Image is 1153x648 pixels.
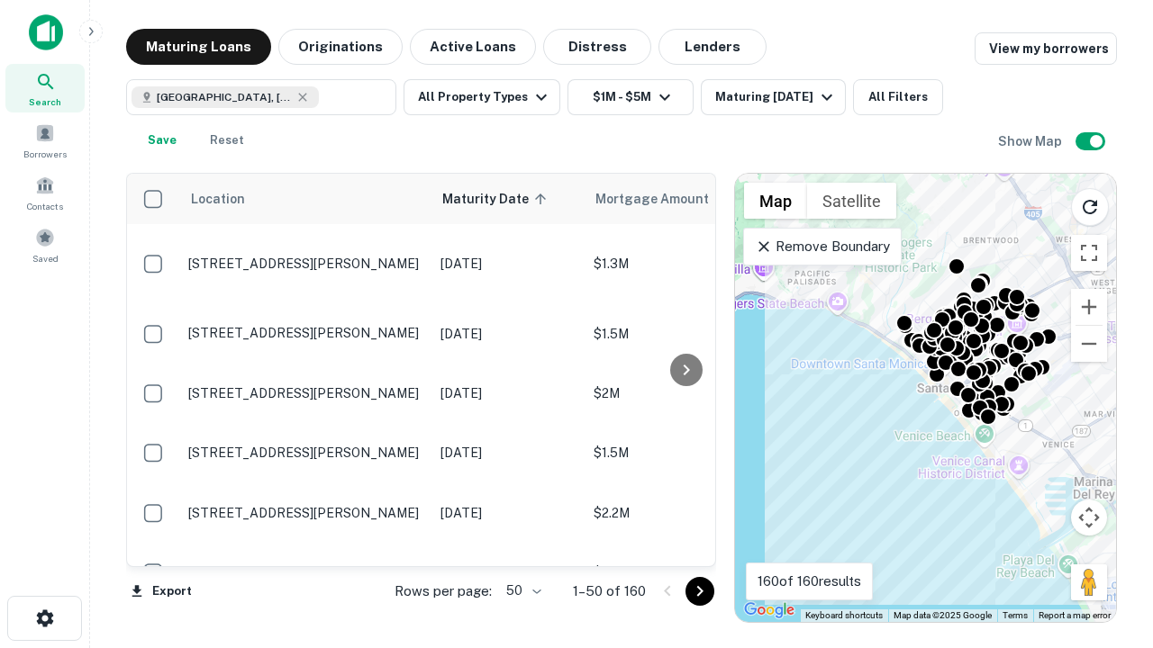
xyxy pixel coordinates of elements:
p: Rows per page: [395,580,492,602]
button: Save your search to get updates of matches that match your search criteria. [133,122,191,158]
button: Reset [198,122,256,158]
p: $1.5M [594,443,774,463]
p: [DATE] [440,383,576,403]
p: [DATE] [440,254,576,274]
p: [DATE] [440,503,576,523]
a: Contacts [5,168,85,217]
a: Borrowers [5,116,85,165]
button: $1M - $5M [567,79,694,115]
span: Contacts [27,199,63,213]
a: Open this area in Google Maps (opens a new window) [740,598,799,622]
button: Active Loans [410,29,536,65]
div: 50 [499,578,544,604]
button: All Filters [853,79,943,115]
th: Mortgage Amount [585,174,783,224]
img: capitalize-icon.png [29,14,63,50]
span: Maturity Date [442,188,552,210]
button: Keyboard shortcuts [805,609,883,622]
p: $2M [594,383,774,403]
button: Zoom in [1071,289,1107,325]
p: Remove Boundary [755,236,889,257]
p: [STREET_ADDRESS][PERSON_NAME] [188,445,422,461]
p: [STREET_ADDRESS][PERSON_NAME] [188,505,422,521]
iframe: Chat Widget [1063,504,1153,590]
a: Terms (opens in new tab) [1003,610,1028,620]
p: $1.5M [594,324,774,344]
button: Zoom out [1071,326,1107,362]
p: 1–50 of 160 [573,580,646,602]
button: Show satellite imagery [807,183,896,219]
span: Mortgage Amount [595,188,732,210]
a: Search [5,64,85,112]
button: Toggle fullscreen view [1071,235,1107,271]
p: [DATE] [440,324,576,344]
p: [STREET_ADDRESS][PERSON_NAME] [188,256,422,272]
button: Map camera controls [1071,499,1107,535]
button: Originations [278,29,403,65]
button: All Property Types [404,79,560,115]
h6: Show Map [998,131,1065,151]
span: Map data ©2025 Google [894,610,992,620]
span: [GEOGRAPHIC_DATA], [GEOGRAPHIC_DATA], [GEOGRAPHIC_DATA] [157,89,292,105]
a: View my borrowers [975,32,1117,65]
p: [DATE] [440,443,576,463]
span: Saved [32,251,59,265]
span: Search [29,94,61,109]
p: 160 of 160 results [758,571,861,592]
button: Maturing [DATE] [701,79,846,115]
button: Distress [543,29,651,65]
a: Report a map error [1039,610,1111,620]
p: [STREET_ADDRESS][PERSON_NAME] [188,564,422,580]
p: $1.3M [594,254,774,274]
p: [STREET_ADDRESS][PERSON_NAME] [188,325,422,341]
p: [DATE] [440,562,576,582]
button: Show street map [744,183,807,219]
th: Location [179,174,431,224]
button: Go to next page [685,577,714,606]
div: Maturing [DATE] [715,86,838,108]
img: Google [740,598,799,622]
a: Saved [5,220,85,269]
span: Location [190,188,245,210]
p: [STREET_ADDRESS][PERSON_NAME] [188,385,422,401]
button: Reload search area [1071,188,1109,226]
p: $1.3M [594,562,774,582]
button: Lenders [658,29,767,65]
button: Export [126,578,196,605]
th: Maturity Date [431,174,585,224]
div: 0 0 [735,174,1116,622]
span: Borrowers [23,147,67,161]
button: Maturing Loans [126,29,271,65]
p: $2.2M [594,503,774,523]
